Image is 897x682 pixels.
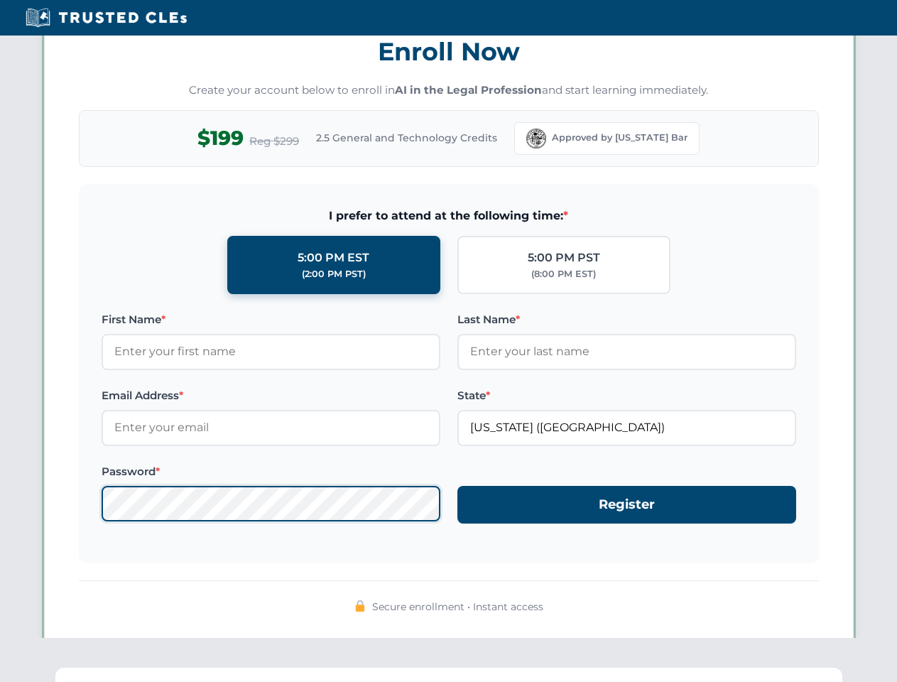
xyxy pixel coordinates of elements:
[102,334,440,369] input: Enter your first name
[528,249,600,267] div: 5:00 PM PST
[102,463,440,480] label: Password
[457,410,796,445] input: Florida (FL)
[302,267,366,281] div: (2:00 PM PST)
[526,129,546,148] img: Florida Bar
[372,599,543,615] span: Secure enrollment • Instant access
[79,29,819,74] h3: Enroll Now
[354,600,366,612] img: 🔒
[197,122,244,154] span: $199
[102,410,440,445] input: Enter your email
[79,82,819,99] p: Create your account below to enroll in and start learning immediately.
[316,130,497,146] span: 2.5 General and Technology Credits
[102,207,796,225] span: I prefer to attend at the following time:
[457,334,796,369] input: Enter your last name
[457,311,796,328] label: Last Name
[531,267,596,281] div: (8:00 PM EST)
[552,131,687,145] span: Approved by [US_STATE] Bar
[102,387,440,404] label: Email Address
[395,83,542,97] strong: AI in the Legal Profession
[102,311,440,328] label: First Name
[249,133,299,150] span: Reg $299
[457,486,796,524] button: Register
[457,387,796,404] label: State
[298,249,369,267] div: 5:00 PM EST
[21,7,191,28] img: Trusted CLEs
